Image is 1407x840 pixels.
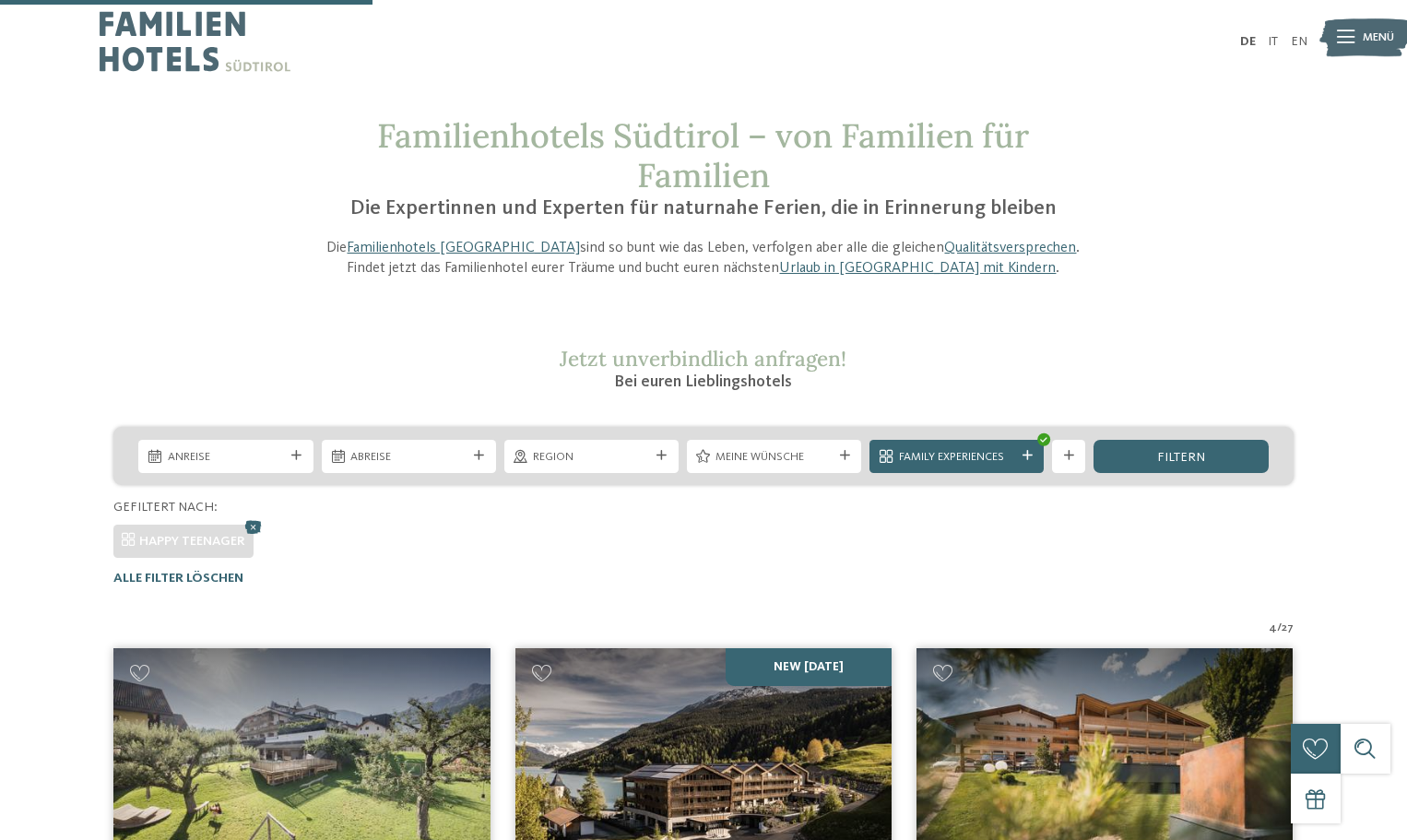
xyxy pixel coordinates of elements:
[309,238,1098,279] p: Die sind so bunt wie das Leben, verfolgen aber alle die gleichen . Findet jetzt das Familienhotel...
[560,345,846,372] span: Jetzt unverbindlich anfragen!
[1363,30,1394,46] span: Menü
[1291,35,1307,48] a: EN
[1269,620,1277,636] span: 4
[779,261,1056,276] a: Urlaub in [GEOGRAPHIC_DATA] mit Kindern
[168,449,284,466] span: Anreise
[1157,451,1205,464] span: filtern
[533,449,649,466] span: Region
[377,114,1029,196] span: Familienhotels Südtirol – von Familien für Familien
[347,241,580,255] a: Familienhotels [GEOGRAPHIC_DATA]
[944,241,1076,255] a: Qualitätsversprechen
[1268,35,1278,48] a: IT
[113,572,243,585] span: Alle Filter löschen
[350,449,467,466] span: Abreise
[350,198,1057,219] span: Die Expertinnen und Experten für naturnahe Ferien, die in Erinnerung bleiben
[139,535,245,548] span: HAPPY TEENAGER
[1240,35,1256,48] a: DE
[899,449,1015,466] span: Family Experiences
[113,501,218,514] span: Gefiltert nach:
[715,449,832,466] span: Meine Wünsche
[614,373,792,390] span: Bei euren Lieblingshotels
[1277,620,1282,636] span: /
[1282,620,1294,636] span: 27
